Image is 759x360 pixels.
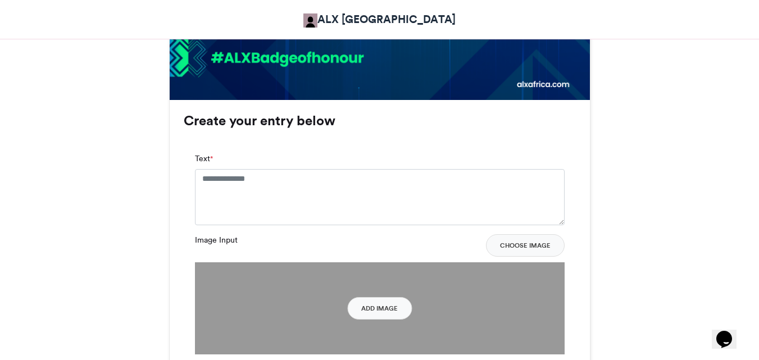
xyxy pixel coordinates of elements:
[347,297,412,320] button: Add Image
[303,11,456,28] a: ALX [GEOGRAPHIC_DATA]
[303,13,317,28] img: ALX Africa
[195,153,213,165] label: Text
[486,234,565,257] button: Choose Image
[184,114,576,127] h3: Create your entry below
[195,234,238,246] label: Image Input
[712,315,748,349] iframe: chat widget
